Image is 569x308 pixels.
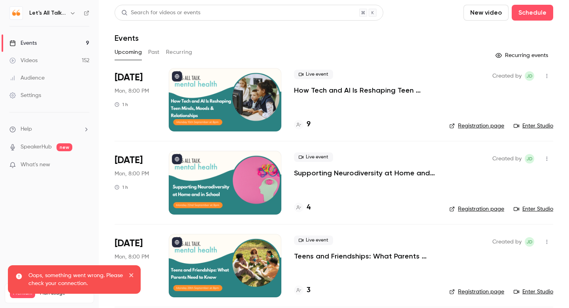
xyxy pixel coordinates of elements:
span: Mon, 8:00 PM [115,170,149,178]
span: Jenni Dunn [525,71,534,81]
span: Jenni Dunn [525,154,534,164]
span: Created by [492,154,522,164]
a: Registration page [449,205,504,213]
span: Created by [492,237,522,247]
button: Upcoming [115,46,142,59]
h4: 3 [307,285,311,296]
span: JD [526,154,533,164]
div: Sep 22 Mon, 8:00 PM (Europe/London) [115,151,156,214]
div: Audience [9,74,45,82]
button: Recurring [166,46,192,59]
button: New video [463,5,509,21]
div: 1 h [115,184,128,190]
a: Enter Studio [514,205,553,213]
h4: 9 [307,119,311,130]
a: 9 [294,119,311,130]
span: Mon, 8:00 PM [115,87,149,95]
a: Registration page [449,122,504,130]
div: Settings [9,91,41,99]
span: Mon, 8:00 PM [115,253,149,261]
div: 1 h [115,101,128,108]
span: JD [526,237,533,247]
p: Oops, something went wrong. Please check your connection. [28,272,123,287]
a: Enter Studio [514,288,553,296]
span: What's new [21,161,50,169]
a: 4 [294,202,311,213]
h6: Let's All Talk Mental Health [29,9,66,17]
h4: 4 [307,202,311,213]
button: Schedule [512,5,553,21]
button: Recurring events [492,49,553,62]
div: Sep 15 Mon, 8:00 PM (Europe/London) [115,68,156,131]
a: Supporting Neurodiversity at Home and in School [294,168,437,178]
a: 3 [294,285,311,296]
a: Registration page [449,288,504,296]
span: Created by [492,71,522,81]
span: Live event [294,70,333,79]
span: [DATE] [115,237,143,250]
a: Enter Studio [514,122,553,130]
span: [DATE] [115,154,143,167]
div: Sep 29 Mon, 8:00 PM (Europe/London) [115,234,156,297]
div: Search for videos or events [121,9,200,17]
img: Let's All Talk Mental Health [10,7,23,19]
span: Live event [294,236,333,245]
span: Live event [294,152,333,162]
span: Jenni Dunn [525,237,534,247]
div: Events [9,39,37,47]
a: Teens and Friendships: What Parents Need to Know [294,251,437,261]
a: SpeakerHub [21,143,52,151]
h1: Events [115,33,139,43]
span: Help [21,125,32,133]
span: new [57,143,72,151]
div: Videos [9,57,38,65]
span: [DATE] [115,71,143,84]
li: help-dropdown-opener [9,125,89,133]
span: JD [526,71,533,81]
button: Past [148,46,160,59]
a: How Tech and AI Is Reshaping Teen Minds, Moods & Relationships [294,86,437,95]
button: close [129,272,134,281]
